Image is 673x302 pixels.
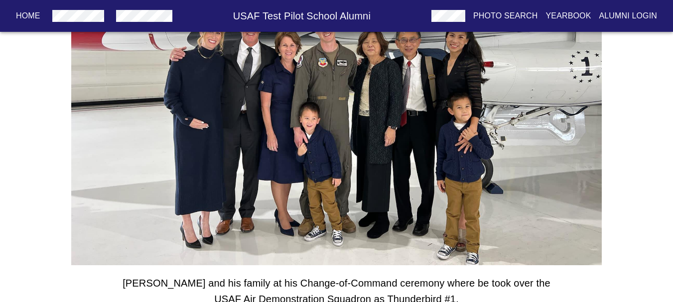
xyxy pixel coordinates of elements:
h6: USAF Test Pilot School Alumni [176,8,427,24]
p: Alumni Login [599,10,658,22]
button: Home [12,7,44,25]
button: Photo Search [469,7,542,25]
button: Alumni Login [595,7,662,25]
p: Home [16,10,40,22]
p: Yearbook [545,10,591,22]
button: Yearbook [541,7,595,25]
p: Photo Search [473,10,538,22]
